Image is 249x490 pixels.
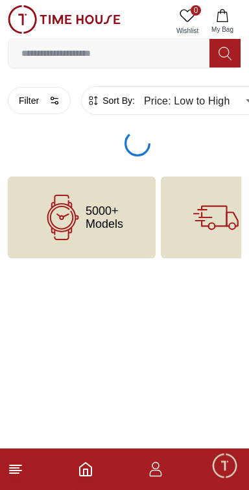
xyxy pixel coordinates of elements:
[171,5,204,38] a: 0Wishlist
[100,94,135,107] span: Sort By:
[87,94,135,107] button: Sort By:
[8,5,121,34] img: ...
[8,87,71,114] button: Filter
[206,25,239,34] span: My Bag
[191,5,201,16] span: 0
[171,26,204,36] span: Wishlist
[211,452,239,480] div: Chat Widget
[78,461,93,477] a: Home
[204,5,241,38] button: My Bag
[86,204,123,230] span: 5000+ Models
